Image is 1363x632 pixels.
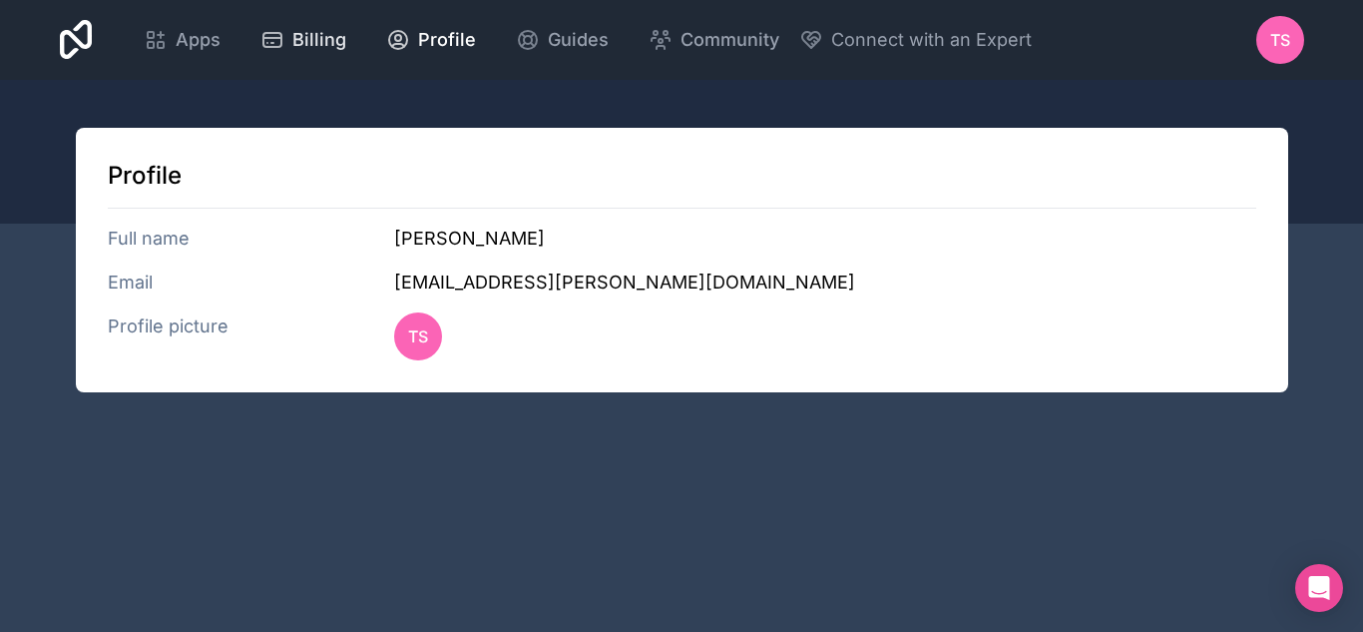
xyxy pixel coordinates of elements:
[394,269,1255,297] h3: [EMAIL_ADDRESS][PERSON_NAME][DOMAIN_NAME]
[408,324,428,348] span: TS
[831,26,1032,54] span: Connect with an Expert
[418,26,476,54] span: Profile
[292,26,346,54] span: Billing
[394,225,1255,253] h3: [PERSON_NAME]
[108,225,395,253] h3: Full name
[176,26,221,54] span: Apps
[108,160,1256,192] h1: Profile
[633,18,795,62] a: Community
[500,18,625,62] a: Guides
[108,313,395,360] h3: Profile picture
[108,269,395,297] h3: Email
[244,18,362,62] a: Billing
[1295,564,1343,612] div: Open Intercom Messenger
[799,26,1032,54] button: Connect with an Expert
[548,26,609,54] span: Guides
[681,26,779,54] span: Community
[1270,28,1290,52] span: TS
[370,18,492,62] a: Profile
[128,18,236,62] a: Apps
